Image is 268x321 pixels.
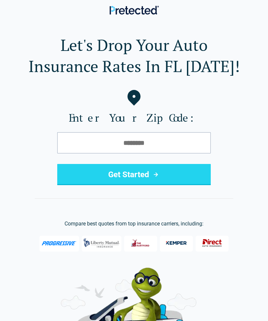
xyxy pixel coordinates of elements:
[42,241,77,246] img: Progressive
[82,235,121,251] img: Liberty Mutual
[199,236,225,250] img: Direct General
[11,111,257,124] label: Enter Your Zip Code:
[57,164,211,185] button: Get Started
[110,6,159,15] img: Pretected
[163,236,190,250] img: Kemper
[127,236,154,250] img: The Hartford
[11,34,257,77] h1: Let's Drop Your Auto Insurance Rates In FL [DATE]!
[11,220,257,228] p: Compare best quotes from top insurance carriers, including:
